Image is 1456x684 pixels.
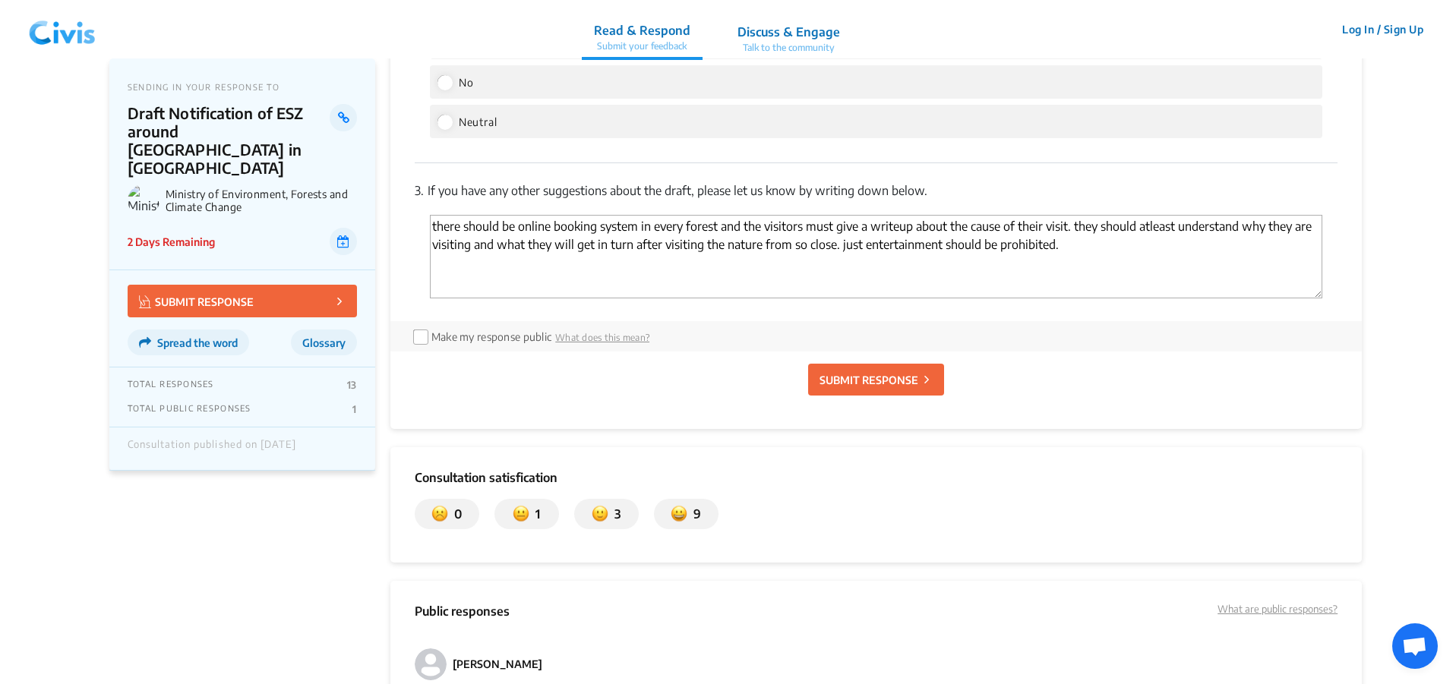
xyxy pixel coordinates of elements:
[453,656,542,673] p: [PERSON_NAME]
[608,505,621,523] p: 3
[166,188,357,213] p: Ministry of Environment, Forests and Climate Change
[415,468,1338,487] p: Consultation satisfication
[415,181,1338,200] p: If you have any other suggestions about the draft, please let us know by writing down below.
[415,602,510,629] p: Public responses
[128,184,159,216] img: Ministry of Environment, Forests and Climate Change logo
[431,505,448,523] img: dissatisfied.svg
[139,292,254,310] p: SUBMIT RESPONSE
[437,115,451,128] input: Neutral
[431,330,551,343] label: Make my response public
[671,505,687,523] img: satisfied.svg
[302,336,346,349] span: Glossary
[430,215,1322,298] textarea: 'Type your answer here.' | translate
[291,329,357,355] button: Glossary
[347,379,357,391] p: 13
[157,336,238,349] span: Spread the word
[1218,602,1338,617] p: What are public responses?
[555,332,649,343] span: What does this mean?
[352,403,356,415] p: 1
[737,23,840,41] p: Discuss & Engage
[594,39,690,53] p: Submit your feedback
[128,104,330,177] p: Draft Notification of ESZ around [GEOGRAPHIC_DATA] in [GEOGRAPHIC_DATA]
[437,75,451,89] input: No
[808,364,944,396] button: SUBMIT RESPONSE
[459,115,497,128] span: Neutral
[23,7,102,52] img: navlogo.png
[459,76,474,89] span: No
[513,505,529,523] img: somewhat_dissatisfied.svg
[128,379,214,391] p: TOTAL RESPONSES
[139,295,151,308] img: Vector.jpg
[592,505,608,523] img: somewhat_satisfied.svg
[415,648,447,680] img: person-default.svg
[128,329,249,355] button: Spread the word
[687,505,701,523] p: 9
[128,439,296,459] div: Consultation published on [DATE]
[128,82,357,92] p: SENDING IN YOUR RESPONSE TO
[448,505,462,523] p: 0
[1332,17,1433,41] button: Log In / Sign Up
[529,505,540,523] p: 1
[415,183,424,198] span: 3.
[737,41,840,55] p: Talk to the community
[1392,623,1438,669] a: Open chat
[128,234,215,250] p: 2 Days Remaining
[820,372,918,388] p: SUBMIT RESPONSE
[128,285,357,317] button: SUBMIT RESPONSE
[594,21,690,39] p: Read & Respond
[128,403,251,415] p: TOTAL PUBLIC RESPONSES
